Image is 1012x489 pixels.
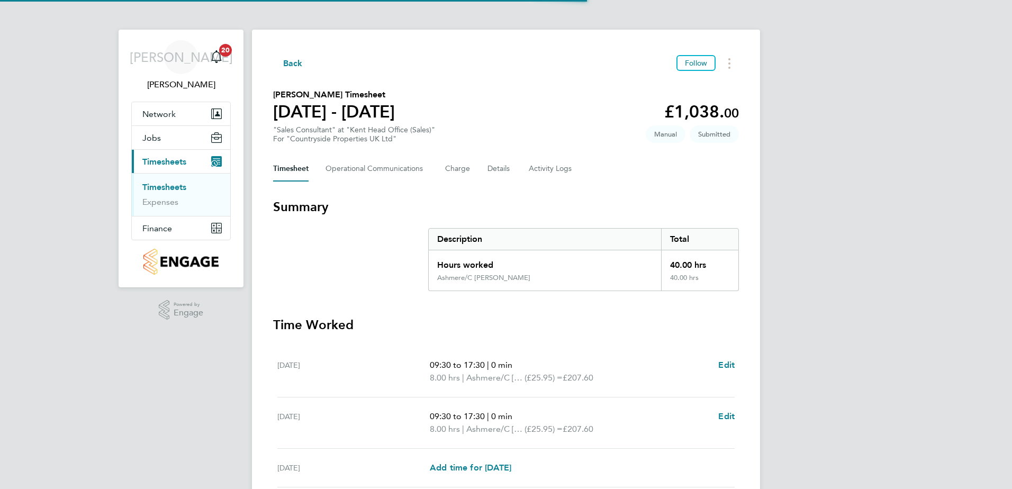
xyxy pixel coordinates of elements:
[724,105,739,121] span: 00
[563,424,593,434] span: £207.60
[273,316,739,333] h3: Time Worked
[430,463,511,473] span: Add time for [DATE]
[273,125,435,143] div: "Sales Consultant" at "Kent Head Office (Sales)"
[429,229,661,250] div: Description
[131,78,231,91] span: Jennifer Alexander
[142,109,176,119] span: Network
[206,40,227,74] a: 20
[525,424,563,434] span: (£25.95) =
[487,411,489,421] span: |
[283,57,303,70] span: Back
[142,182,186,192] a: Timesheets
[487,360,489,370] span: |
[491,360,512,370] span: 0 min
[720,55,739,71] button: Timesheets Menu
[132,126,230,149] button: Jobs
[131,40,231,91] a: [PERSON_NAME][PERSON_NAME]
[142,133,161,143] span: Jobs
[661,229,738,250] div: Total
[273,101,395,122] h1: [DATE] - [DATE]
[132,102,230,125] button: Network
[491,411,512,421] span: 0 min
[143,249,218,275] img: countryside-properties-logo-retina.png
[430,411,485,421] span: 09:30 to 17:30
[563,373,593,383] span: £207.60
[430,461,511,474] a: Add time for [DATE]
[326,156,428,182] button: Operational Communications
[676,55,716,71] button: Follow
[273,57,303,70] button: Back
[718,411,735,421] span: Edit
[646,125,685,143] span: This timesheet was manually created.
[142,157,186,167] span: Timesheets
[273,88,395,101] h2: [PERSON_NAME] Timesheet
[132,216,230,240] button: Finance
[219,44,232,57] span: 20
[131,249,231,275] a: Go to home page
[462,424,464,434] span: |
[661,274,738,291] div: 40.00 hrs
[430,360,485,370] span: 09:30 to 17:30
[273,198,739,215] h3: Summary
[142,223,172,233] span: Finance
[690,125,739,143] span: This timesheet is Submitted.
[445,156,471,182] button: Charge
[529,156,573,182] button: Activity Logs
[718,359,735,372] a: Edit
[132,150,230,173] button: Timesheets
[273,156,309,182] button: Timesheet
[718,360,735,370] span: Edit
[661,250,738,274] div: 40.00 hrs
[462,373,464,383] span: |
[525,373,563,383] span: (£25.95) =
[718,410,735,423] a: Edit
[277,461,430,474] div: [DATE]
[466,372,525,384] span: Ashmere/C [PERSON_NAME]
[466,423,525,436] span: Ashmere/C [PERSON_NAME]
[273,134,435,143] div: For "Countryside Properties UK Ltd"
[119,30,243,287] nav: Main navigation
[132,173,230,216] div: Timesheets
[174,300,203,309] span: Powered by
[430,373,460,383] span: 8.00 hrs
[437,274,530,282] div: Ashmere/C [PERSON_NAME]
[174,309,203,318] span: Engage
[664,102,739,122] app-decimal: £1,038.
[428,228,739,291] div: Summary
[430,424,460,434] span: 8.00 hrs
[277,359,430,384] div: [DATE]
[685,58,707,68] span: Follow
[130,50,233,64] span: [PERSON_NAME]
[142,197,178,207] a: Expenses
[159,300,204,320] a: Powered byEngage
[429,250,661,274] div: Hours worked
[277,410,430,436] div: [DATE]
[487,156,512,182] button: Details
